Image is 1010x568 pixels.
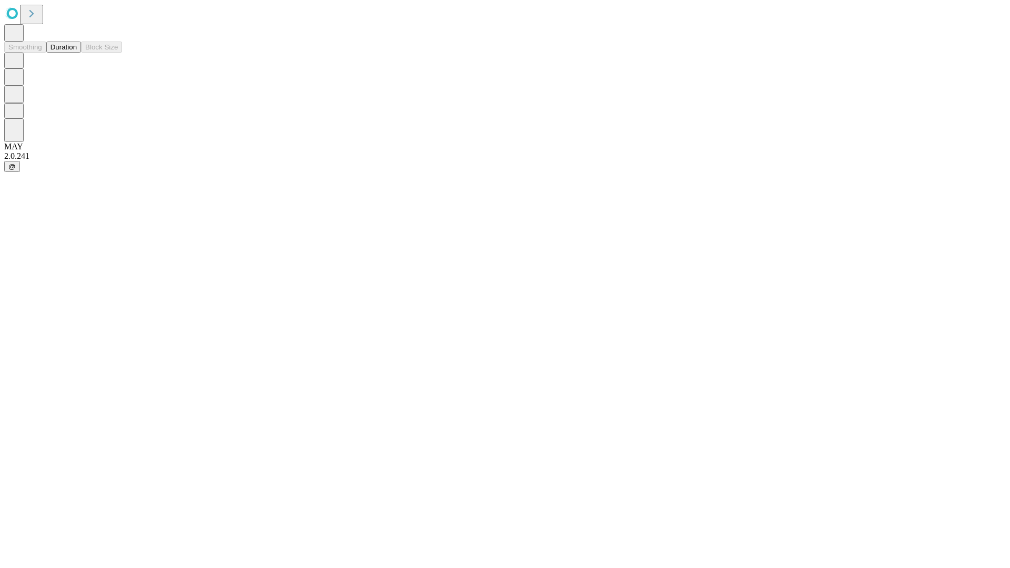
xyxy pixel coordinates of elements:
button: Duration [46,42,81,53]
button: @ [4,161,20,172]
button: Smoothing [4,42,46,53]
button: Block Size [81,42,122,53]
div: MAY [4,142,1006,151]
span: @ [8,163,16,170]
div: 2.0.241 [4,151,1006,161]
